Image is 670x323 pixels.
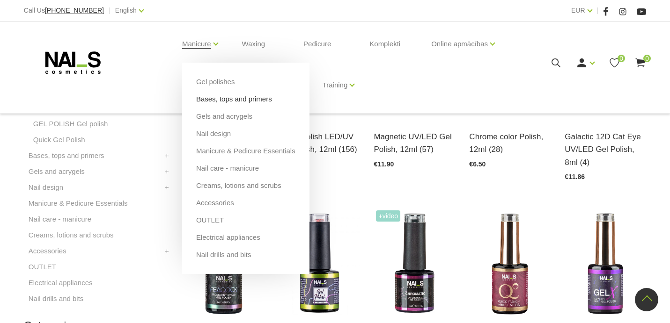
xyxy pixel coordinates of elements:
[29,293,84,304] a: Nail drills and bits
[431,25,488,63] a: Online apmācības
[196,198,234,208] a: Accessories
[571,5,585,16] a: EUR
[196,129,231,139] a: Nail design
[196,250,251,260] a: Nail drills and bits
[565,130,646,169] a: Galactic 12D Cat Eye UV/LED Gel Polish, 8ml (4)
[196,77,235,87] a: Gel polishes
[24,5,104,16] div: Call Us
[565,208,646,320] img: 3 in 1: base coat, gel polish, top coat (for fragile nails, it is recommended to use an additiona...
[469,130,551,156] a: Chrome color Polish, 12ml (28)
[196,146,295,156] a: Manicure & Pedicure Essentials
[29,277,93,288] a: Electrical appliances
[609,57,620,69] a: 0
[279,130,360,156] a: Quick Polish LED/UV Gel Polish, 12ml (156)
[374,160,394,168] span: €11.90
[182,25,211,63] a: Manicure
[109,5,110,16] span: |
[634,57,646,69] a: 0
[115,5,137,16] a: English
[196,232,260,243] a: Electrical appliances
[165,166,169,177] a: +
[165,182,169,193] a: +
[469,208,551,320] img: Quick French White Line - specially developed pigmented white gel polish for a perfect French man...
[376,210,400,222] span: +Video
[565,173,585,180] span: €11.86
[29,245,66,257] a: Accessories
[196,163,259,173] a: Nail care - manicure
[29,182,63,193] a: Nail design
[235,22,272,66] a: Waxing
[165,245,169,257] a: +
[618,55,625,62] span: 0
[469,160,486,168] span: €6.50
[374,130,455,156] a: Magnetic UV/LED Gel Polish, 12ml (57)
[196,111,252,122] a: Gels and acrygels
[29,214,91,225] a: Nail care - manicure
[45,7,104,14] a: [PHONE_NUMBER]
[33,118,108,129] a: GEL POLISH Gel polish
[29,166,85,177] a: Gels and acrygels
[374,208,455,320] img: Magnetic gel polish with small reflective chrome particles. A pronounced 4D effect, excellent dur...
[296,22,339,66] a: Pedicure
[196,215,224,225] a: OUTLET
[29,261,56,273] a: OUTLET
[643,55,651,62] span: 0
[362,22,408,66] a: Komplekti
[196,180,281,191] a: Creams, lotions and scrubs
[279,208,360,320] img: Macaroon gel polishes are composed of multi-colored particles of different sizes that complement ...
[29,230,114,241] a: Creams, lotions and scrubs
[29,150,104,161] a: Bases, tops and primers
[323,66,348,104] a: Training
[29,198,128,209] a: Manicure & Pedicure Essentials
[597,5,599,16] span: |
[33,134,85,145] a: Quick Gel Polish
[165,150,169,161] a: +
[196,94,272,104] a: Bases, tops and primers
